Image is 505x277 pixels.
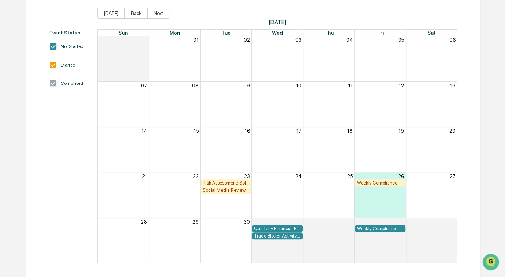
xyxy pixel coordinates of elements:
img: 1746055101610-c473b297-6a78-478c-a979-82029cc54cd1 [7,56,20,69]
button: 01 [296,219,301,225]
button: 01 [193,37,199,43]
div: Event Status [49,30,90,35]
button: 22 [193,173,199,179]
button: 27 [449,173,455,179]
iframe: Open customer support [482,253,501,273]
button: 21 [142,173,147,179]
button: Start new chat [124,58,133,67]
button: 07 [141,83,147,88]
button: 31 [142,37,147,43]
div: 🔎 [7,106,13,112]
div: Quarterly Financial Reporting [254,226,301,231]
button: 10 [296,83,301,88]
button: 25 [347,173,353,179]
button: 04 [346,37,353,43]
button: 02 [244,37,250,43]
div: 🖐️ [7,92,13,98]
span: Wed [272,30,283,36]
button: 18 [347,128,353,134]
span: Sun [119,30,128,36]
button: 09 [243,83,250,88]
button: 19 [399,128,404,134]
button: 03 [295,37,301,43]
span: Thu [324,30,334,36]
button: 26 [398,173,404,179]
div: Social Media Review [203,187,250,193]
button: 16 [245,128,250,134]
span: Preclearance [15,92,47,99]
button: 29 [192,219,199,225]
div: Not Started [61,44,83,49]
button: 30 [244,219,250,225]
button: 06 [449,37,455,43]
span: Fri [377,30,384,36]
a: 🗄️Attestations [50,89,94,102]
span: Attestations [60,92,91,99]
button: Next [147,8,169,19]
span: [DATE] [97,19,457,26]
div: We're available if you need us! [25,63,93,69]
button: 20 [449,128,455,134]
a: 🔎Data Lookup [4,103,49,116]
button: 28 [141,219,147,225]
a: 🖐️Preclearance [4,89,50,102]
span: Mon [169,30,180,36]
div: 🗄️ [53,92,59,98]
span: Sat [427,30,436,36]
button: 17 [296,128,301,134]
button: 14 [142,128,147,134]
button: 24 [295,173,301,179]
button: 03 [398,219,404,225]
div: Risk Assessment: Soft Dollar Kickbacks [203,180,250,186]
button: 05 [398,37,404,43]
div: Month View [97,29,457,263]
button: 04 [449,219,455,225]
button: [DATE] [97,8,125,19]
button: 13 [450,83,455,88]
span: Tue [221,30,231,36]
button: Back [125,8,148,19]
button: 12 [399,83,404,88]
div: Completed [61,81,83,86]
button: 08 [192,83,199,88]
div: Start new chat [25,56,120,63]
div: Trade Blotter Activity Review [254,233,301,239]
p: How can we help? [7,15,133,27]
button: 15 [194,128,199,134]
button: 23 [244,173,250,179]
a: Powered byPylon [52,123,89,129]
div: Weekly Compliance Meeting [357,180,404,186]
div: Started [61,62,75,68]
button: 11 [348,83,353,88]
span: Pylon [73,124,89,129]
button: 02 [347,219,353,225]
div: Weekly Compliance Meeting [357,226,404,231]
span: Data Lookup [15,106,46,113]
